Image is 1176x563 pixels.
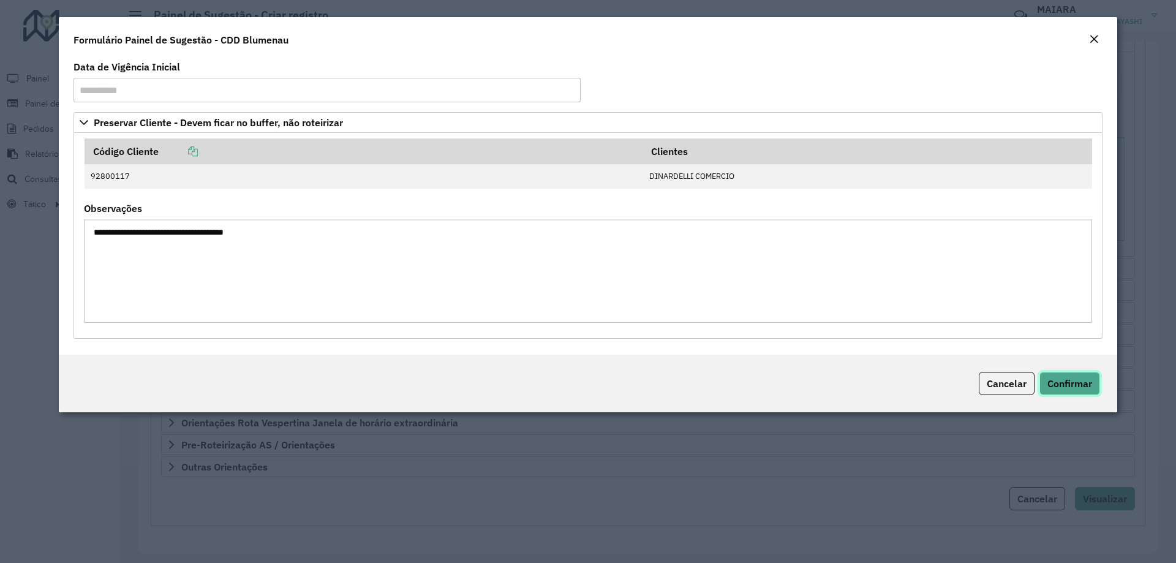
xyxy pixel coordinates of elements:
[73,59,180,74] label: Data de Vigência Inicial
[73,32,288,47] h4: Formulário Painel de Sugestão - CDD Blumenau
[85,138,643,164] th: Código Cliente
[979,372,1035,395] button: Cancelar
[643,138,1091,164] th: Clientes
[159,145,198,157] a: Copiar
[643,164,1091,189] td: DINARDELLI COMERCIO
[94,118,343,127] span: Preservar Cliente - Devem ficar no buffer, não roteirizar
[85,164,643,189] td: 92800117
[1085,32,1102,48] button: Close
[73,133,1102,339] div: Preservar Cliente - Devem ficar no buffer, não roteirizar
[1039,372,1100,395] button: Confirmar
[1047,377,1092,390] span: Confirmar
[73,112,1102,133] a: Preservar Cliente - Devem ficar no buffer, não roteirizar
[1089,34,1099,44] em: Fechar
[987,377,1027,390] span: Cancelar
[84,201,142,216] label: Observações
